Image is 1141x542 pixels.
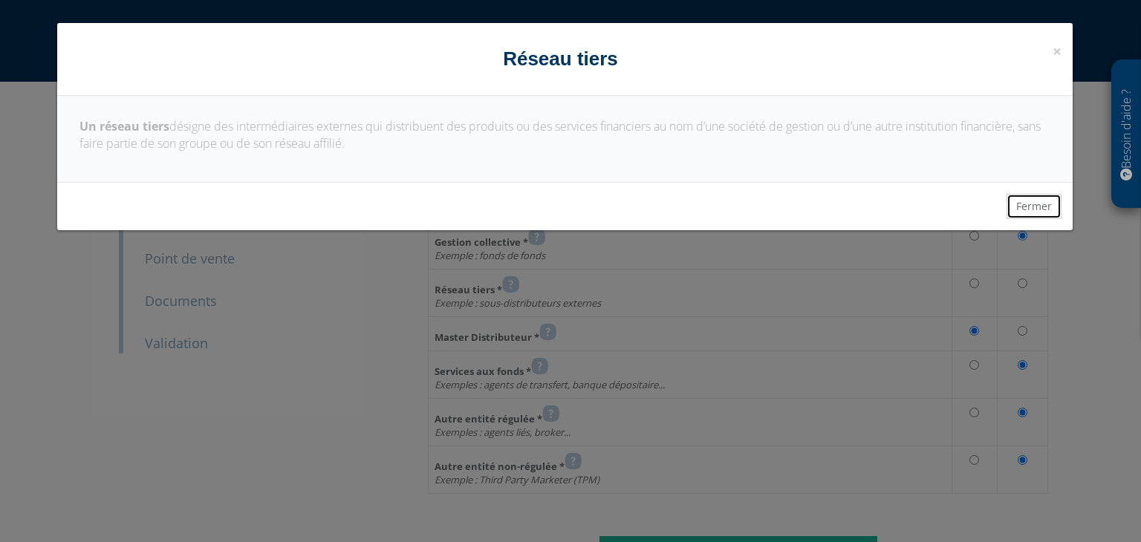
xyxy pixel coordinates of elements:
span: × [1053,41,1062,62]
h4: Réseau tiers [68,45,1062,73]
button: Fermer [1007,194,1062,219]
span: désigne des intermédiaires externes qui distribuent des produits ou des services financiers au no... [79,118,1041,151]
strong: Un réseau tiers [79,118,169,134]
p: Besoin d'aide ? [1118,68,1135,201]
